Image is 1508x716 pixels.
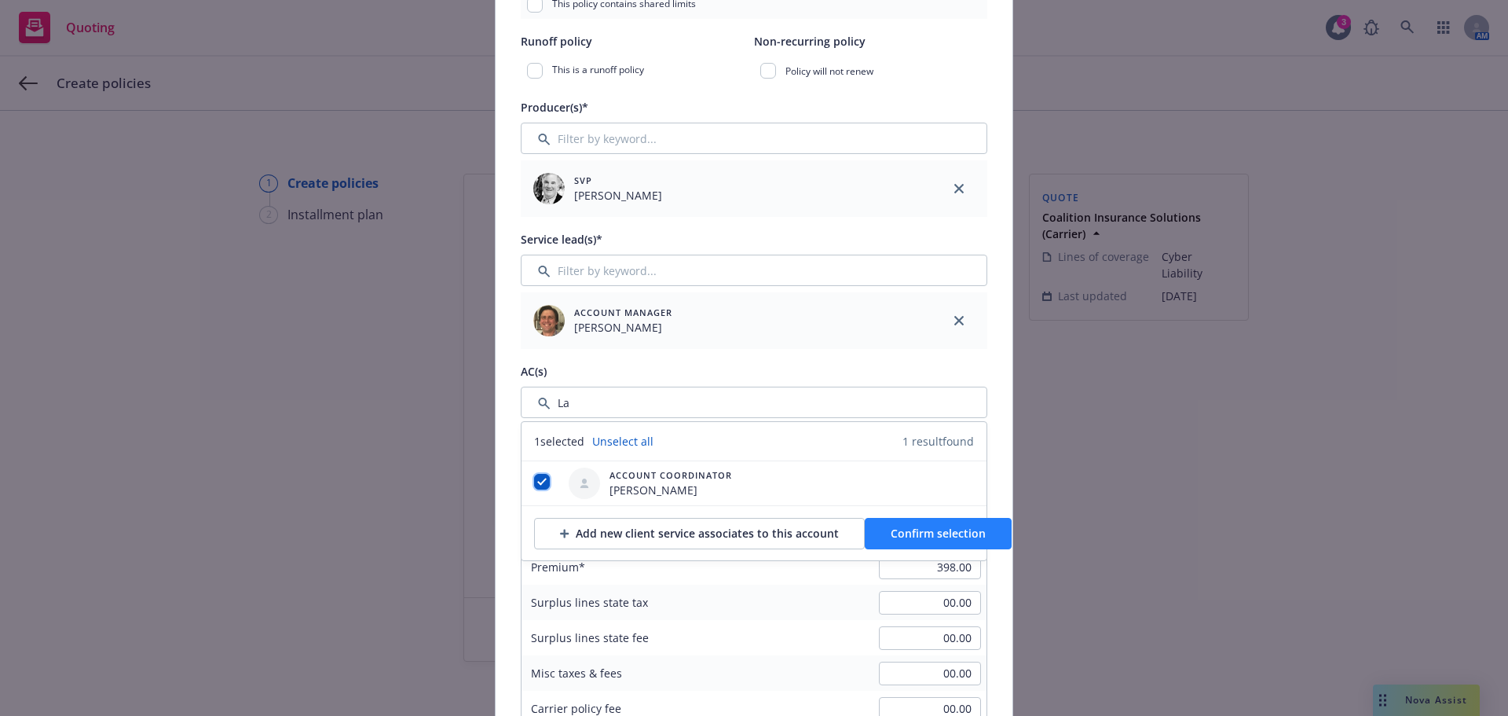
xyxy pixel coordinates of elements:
[902,433,974,450] span: 1 result found
[521,100,588,115] span: Producer(s)*
[521,387,987,418] input: Filter by keyword...
[533,173,565,204] img: employee photo
[533,305,565,336] img: employee photo
[531,595,648,610] span: Surplus lines state tax
[521,123,987,154] input: Filter by keyword...
[592,433,653,450] a: Unselect all
[609,468,732,482] span: Account Coordinator
[879,591,981,615] input: 0.00
[531,701,621,716] span: Carrier policy fee
[521,364,547,379] span: AC(s)
[534,433,584,450] span: 1 selected
[574,306,672,319] span: Account Manager
[531,630,649,645] span: Surplus lines state fee
[521,255,987,286] input: Filter by keyword...
[879,556,981,579] input: 0.00
[609,482,732,498] span: [PERSON_NAME]
[891,526,986,541] span: Confirm selection
[950,311,968,330] a: close
[879,626,981,650] input: 0.00
[879,662,981,685] input: 0.00
[754,34,866,49] span: Non-recurring policy
[531,666,622,681] span: Misc taxes & fees
[865,518,1012,549] button: Confirm selection
[560,519,839,549] div: Add new client service associates to this account
[574,187,662,204] span: [PERSON_NAME]
[574,174,662,187] span: SVP
[521,34,592,49] span: Runoff policy
[531,560,585,575] span: Premium
[521,232,602,247] span: Service lead(s)*
[521,57,754,85] div: This is a runoff policy
[534,518,865,549] button: Add new client service associates to this account
[574,319,672,336] span: [PERSON_NAME]
[950,179,968,198] a: close
[754,57,987,85] div: Policy will not renew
